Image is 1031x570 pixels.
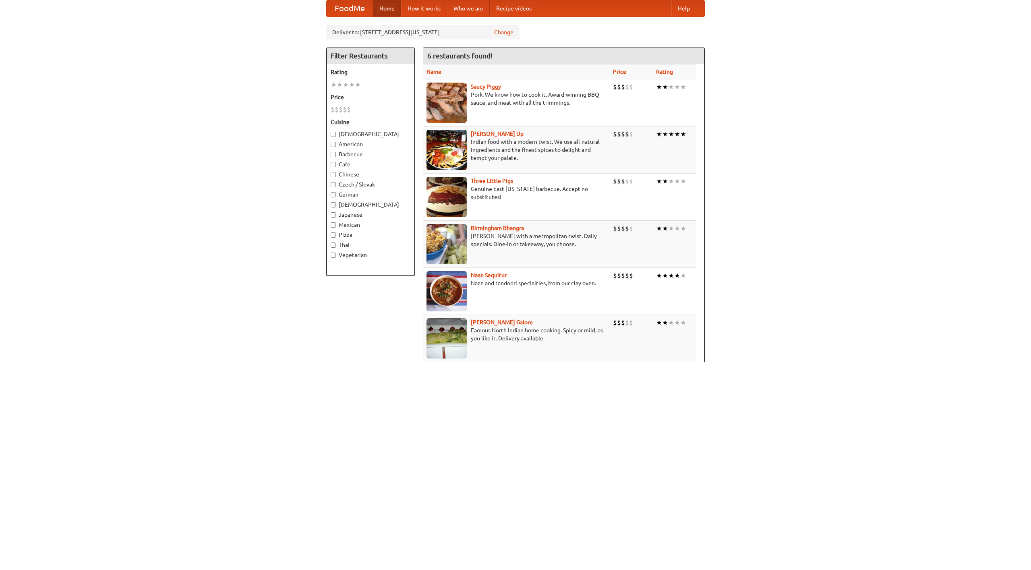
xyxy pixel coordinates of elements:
[331,162,336,167] input: Cafe
[680,130,686,139] li: ★
[625,130,629,139] li: $
[621,177,625,186] li: $
[471,131,524,137] a: [PERSON_NAME] Up
[331,68,410,76] h5: Rating
[343,105,347,114] li: $
[621,130,625,139] li: $
[331,182,336,187] input: Czech / Slovak
[674,318,680,327] li: ★
[656,83,662,91] li: ★
[680,318,686,327] li: ★
[617,224,621,233] li: $
[331,152,336,157] input: Barbecue
[471,272,507,278] a: Naan Sequitur
[668,224,674,233] li: ★
[331,201,410,209] label: [DEMOGRAPHIC_DATA]
[331,170,410,178] label: Chinese
[327,48,414,64] h4: Filter Restaurants
[625,177,629,186] li: $
[668,130,674,139] li: ★
[471,178,513,184] b: Three Little Pigs
[629,271,633,280] li: $
[331,132,336,137] input: [DEMOGRAPHIC_DATA]
[629,177,633,186] li: $
[331,142,336,147] input: American
[613,130,617,139] li: $
[668,318,674,327] li: ★
[656,130,662,139] li: ★
[331,202,336,207] input: [DEMOGRAPHIC_DATA]
[674,130,680,139] li: ★
[490,0,538,17] a: Recipe videos
[335,105,339,114] li: $
[331,222,336,228] input: Mexican
[625,224,629,233] li: $
[331,221,410,229] label: Mexican
[613,318,617,327] li: $
[662,177,668,186] li: ★
[662,224,668,233] li: ★
[373,0,401,17] a: Home
[349,80,355,89] li: ★
[617,271,621,280] li: $
[331,241,410,249] label: Thai
[613,271,617,280] li: $
[426,318,467,359] img: currygalore.jpg
[471,225,524,231] a: Birmingham Bhangra
[331,150,410,158] label: Barbecue
[656,177,662,186] li: ★
[426,326,607,342] p: Famous North Indian home cooking. Spicy or mild, as you like it. Delivery available.
[426,279,607,287] p: Naan and tandoori specialties, from our clay oven.
[337,80,343,89] li: ★
[331,180,410,189] label: Czech / Slovak
[426,138,607,162] p: Indian food with a modern twist. We use all-natural ingredients and the finest spices to delight ...
[331,251,410,259] label: Vegetarian
[331,192,336,197] input: German
[662,83,668,91] li: ★
[426,177,467,217] img: littlepigs.jpg
[621,318,625,327] li: $
[331,160,410,168] label: Cafe
[339,105,343,114] li: $
[426,224,467,264] img: bhangra.jpg
[331,140,410,148] label: American
[331,232,336,238] input: Pizza
[471,83,501,90] b: Saucy Piggy
[327,0,373,17] a: FoodMe
[674,177,680,186] li: ★
[617,130,621,139] li: $
[471,319,533,325] a: [PERSON_NAME] Galore
[613,224,617,233] li: $
[629,318,633,327] li: $
[426,232,607,248] p: [PERSON_NAME] with a metropolitan twist. Daily specials. Dine-in or takeaway, you choose.
[625,271,629,280] li: $
[629,130,633,139] li: $
[427,52,493,60] ng-pluralize: 6 restaurants found!
[447,0,490,17] a: Who we are
[426,91,607,107] p: Pork. We know how to cook it. Award-winning BBQ sauce, and meat with all the trimmings.
[621,224,625,233] li: $
[326,25,520,39] div: Deliver to: [STREET_ADDRESS][US_STATE]
[331,93,410,101] h5: Price
[662,271,668,280] li: ★
[671,0,696,17] a: Help
[331,118,410,126] h5: Cuisine
[656,318,662,327] li: ★
[674,271,680,280] li: ★
[656,271,662,280] li: ★
[331,172,336,177] input: Chinese
[347,105,351,114] li: $
[426,271,467,311] img: naansequitur.jpg
[331,253,336,258] input: Vegetarian
[426,130,467,170] img: curryup.jpg
[674,224,680,233] li: ★
[426,83,467,123] img: saucy.jpg
[331,243,336,248] input: Thai
[680,271,686,280] li: ★
[674,83,680,91] li: ★
[426,68,441,75] a: Name
[331,211,410,219] label: Japanese
[617,177,621,186] li: $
